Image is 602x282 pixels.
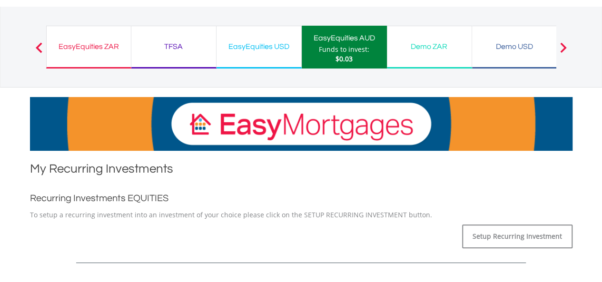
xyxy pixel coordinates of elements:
div: EasyEquities USD [222,40,296,53]
div: Funds to invest: [319,45,369,54]
h2: Recurring Investments EQUITIES [30,191,572,205]
img: EasyMortage Promotion Banner [30,97,572,151]
button: Next [553,47,572,57]
div: EasyEquities ZAR [52,40,125,53]
button: Previous [30,47,49,57]
p: To setup a recurring investment into an investment of your choice please click on the SETUP RECUR... [30,210,572,220]
div: Demo ZAR [393,40,466,53]
div: EasyEquities AUD [307,31,381,45]
a: Setup Recurring Investment [462,224,572,248]
div: TFSA [137,40,210,53]
div: Demo USD [478,40,551,53]
h1: My Recurring Investments [30,160,572,182]
span: $0.03 [336,54,353,63]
